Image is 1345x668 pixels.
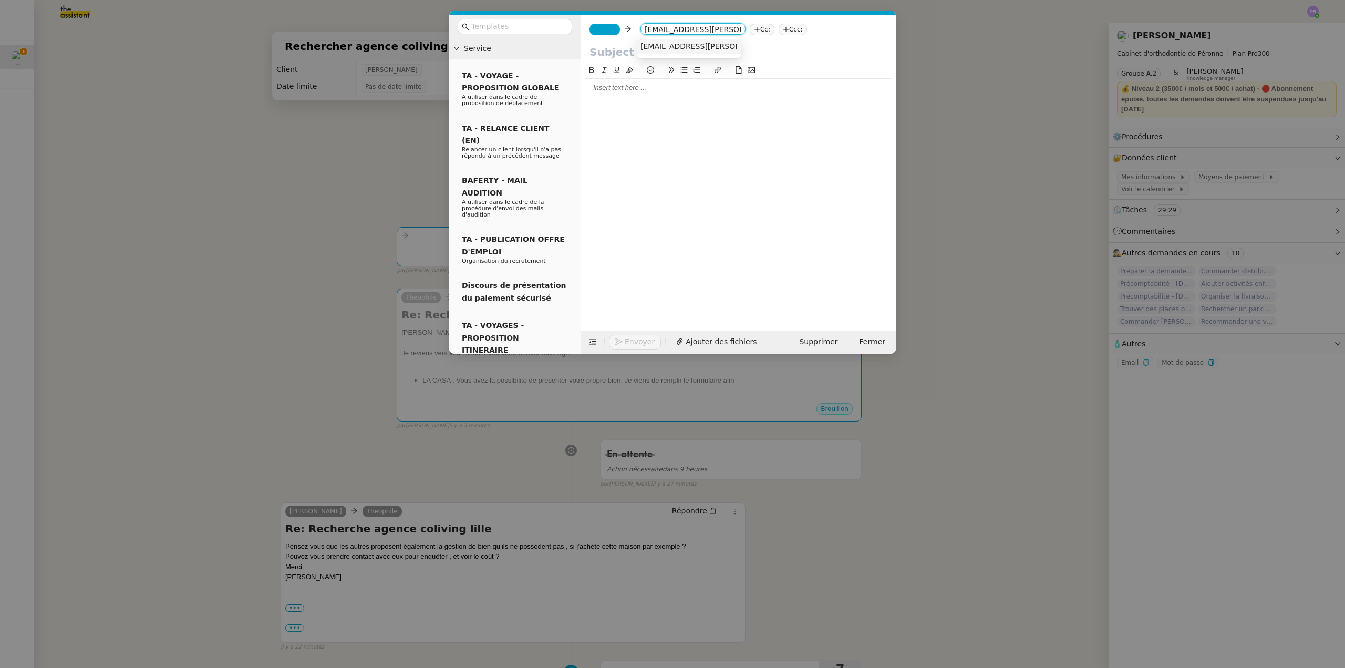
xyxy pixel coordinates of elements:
[609,335,661,350] button: Envoyer
[670,335,763,350] button: Ajouter des fichiers
[860,336,885,348] span: Fermer
[779,24,807,35] nz-tag: Ccc:
[462,146,561,159] span: Relancer un client lorsqu'il n'a pas répondu à un précédent message
[462,71,559,92] span: TA - VOYAGE - PROPOSITION GLOBALE
[462,281,566,302] span: Discours de présentation du paiement sécurisé
[449,38,581,59] div: Service
[686,336,757,348] span: Ajouter des fichiers
[853,335,892,350] button: Fermer
[462,235,565,255] span: TA - PUBLICATION OFFRE D'EMPLOI
[462,258,546,264] span: Organisation du recrutement
[462,176,527,197] span: BAFERTY - MAIL AUDITION
[462,124,550,145] span: TA - RELANCE CLIENT (EN)
[589,44,887,60] input: Subject
[462,94,543,107] span: A utiliser dans le cadre de proposition de déplacement
[462,321,524,354] span: TA - VOYAGES - PROPOSITION ITINERAIRE
[636,39,741,54] nz-option-item: marie-estelle@lacasa.io
[464,43,576,55] span: Service
[462,199,544,218] span: A utiliser dans le cadre de la procédure d'envoi des mails d'audition
[471,20,566,33] input: Templates
[793,335,844,350] button: Supprimer
[750,24,774,35] nz-tag: Cc:
[594,26,616,33] span: _______
[640,42,830,50] span: [EMAIL_ADDRESS][PERSON_NAME][DOMAIN_NAME]
[799,336,837,348] span: Supprimer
